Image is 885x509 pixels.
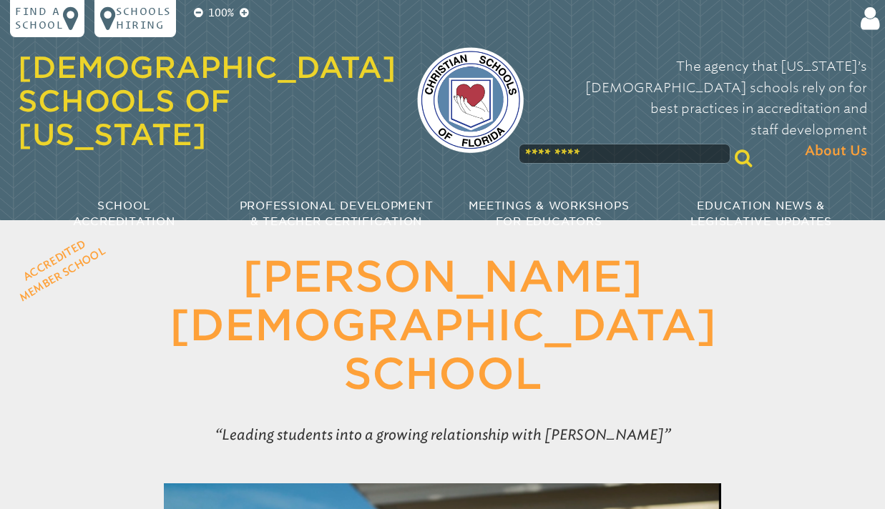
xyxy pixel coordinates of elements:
[240,199,434,228] span: Professional Development & Teacher Certification
[469,199,630,228] span: Meetings & Workshops for Educators
[206,5,237,21] p: 100%
[15,5,63,31] p: Find a school
[417,47,523,153] img: csf-logo-web-colors.png
[805,141,867,162] span: About Us
[690,199,832,228] span: Education News & Legislative Updates
[545,56,868,162] p: The agency that [US_STATE]’s [DEMOGRAPHIC_DATA] schools rely on for best practices in accreditati...
[116,5,170,31] p: Schools Hiring
[144,420,741,452] p: Leading students into a growing relationship with [PERSON_NAME]
[102,252,784,399] h1: [PERSON_NAME] [DEMOGRAPHIC_DATA] School
[18,50,396,152] a: [DEMOGRAPHIC_DATA] Schools of [US_STATE]
[73,199,175,228] span: School Accreditation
